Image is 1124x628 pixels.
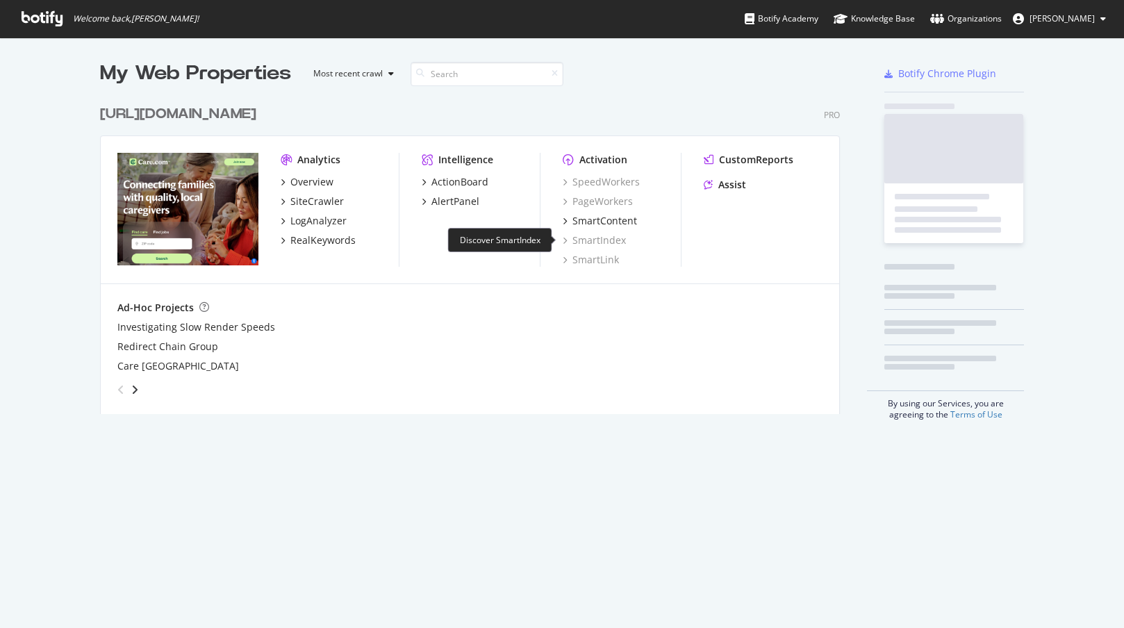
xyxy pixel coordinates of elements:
[100,104,262,124] a: [URL][DOMAIN_NAME]
[290,214,347,228] div: LogAnalyzer
[563,214,637,228] a: SmartContent
[281,214,347,228] a: LogAnalyzer
[100,88,851,414] div: grid
[431,175,488,189] div: ActionBoard
[290,195,344,208] div: SiteCrawler
[579,153,627,167] div: Activation
[290,233,356,247] div: RealKeywords
[745,12,818,26] div: Botify Academy
[117,320,275,334] a: Investigating Slow Render Speeds
[112,379,130,401] div: angle-left
[718,178,746,192] div: Assist
[1030,13,1095,24] span: Praveen Subbarao
[302,63,399,85] button: Most recent crawl
[572,214,637,228] div: SmartContent
[834,12,915,26] div: Knowledge Base
[281,233,356,247] a: RealKeywords
[117,340,218,354] a: Redirect Chain Group
[422,175,488,189] a: ActionBoard
[563,253,619,267] a: SmartLink
[73,13,199,24] span: Welcome back, [PERSON_NAME] !
[297,153,340,167] div: Analytics
[117,301,194,315] div: Ad-Hoc Projects
[563,233,626,247] a: SmartIndex
[281,195,344,208] a: SiteCrawler
[100,104,256,124] div: [URL][DOMAIN_NAME]
[704,153,793,167] a: CustomReports
[884,67,996,81] a: Botify Chrome Plugin
[448,228,552,252] div: Discover SmartIndex
[281,175,333,189] a: Overview
[117,359,239,373] a: Care [GEOGRAPHIC_DATA]
[117,153,258,265] img: https://www.care.com/
[422,195,479,208] a: AlertPanel
[898,67,996,81] div: Botify Chrome Plugin
[1002,8,1117,30] button: [PERSON_NAME]
[867,390,1024,420] div: By using our Services, you are agreeing to the
[313,69,383,78] div: Most recent crawl
[411,62,563,86] input: Search
[719,153,793,167] div: CustomReports
[438,153,493,167] div: Intelligence
[824,109,840,121] div: Pro
[100,60,291,88] div: My Web Properties
[950,408,1002,420] a: Terms of Use
[290,175,333,189] div: Overview
[563,175,640,189] a: SpeedWorkers
[130,383,140,397] div: angle-right
[431,195,479,208] div: AlertPanel
[930,12,1002,26] div: Organizations
[563,195,633,208] a: PageWorkers
[704,178,746,192] a: Assist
